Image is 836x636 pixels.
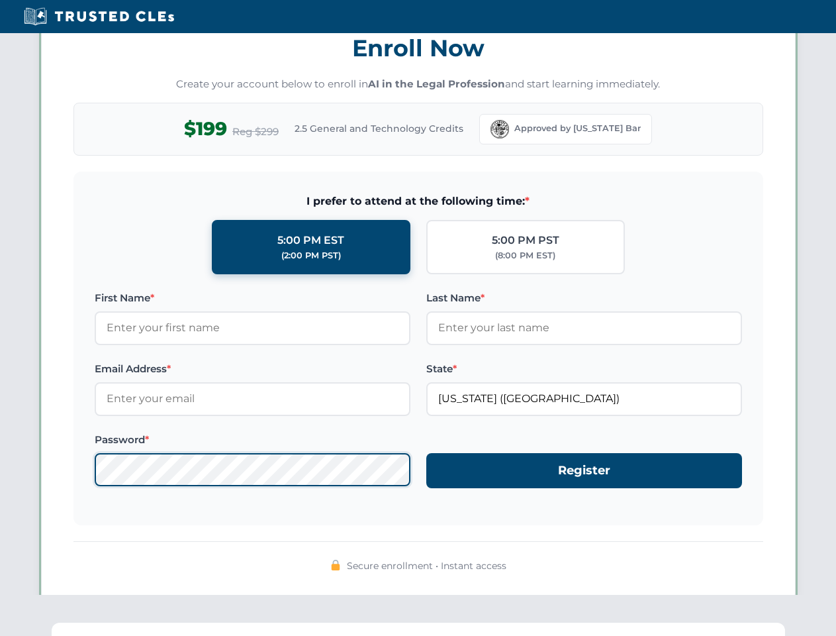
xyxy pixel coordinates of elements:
[95,311,410,344] input: Enter your first name
[95,361,410,377] label: Email Address
[281,249,341,262] div: (2:00 PM PST)
[73,77,763,92] p: Create your account below to enroll in and start learning immediately.
[95,432,410,448] label: Password
[495,249,555,262] div: (8:00 PM EST)
[347,558,506,573] span: Secure enrollment • Instant access
[232,124,279,140] span: Reg $299
[295,121,463,136] span: 2.5 General and Technology Credits
[20,7,178,26] img: Trusted CLEs
[426,453,742,488] button: Register
[95,290,410,306] label: First Name
[330,560,341,570] img: 🔒
[73,27,763,69] h3: Enroll Now
[426,361,742,377] label: State
[95,193,742,210] span: I prefer to attend at the following time:
[490,120,509,138] img: Florida Bar
[426,311,742,344] input: Enter your last name
[492,232,559,249] div: 5:00 PM PST
[95,382,410,415] input: Enter your email
[368,78,505,90] strong: AI in the Legal Profession
[426,290,742,306] label: Last Name
[514,122,641,135] span: Approved by [US_STATE] Bar
[426,382,742,415] input: Florida (FL)
[184,114,227,144] span: $199
[277,232,344,249] div: 5:00 PM EST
